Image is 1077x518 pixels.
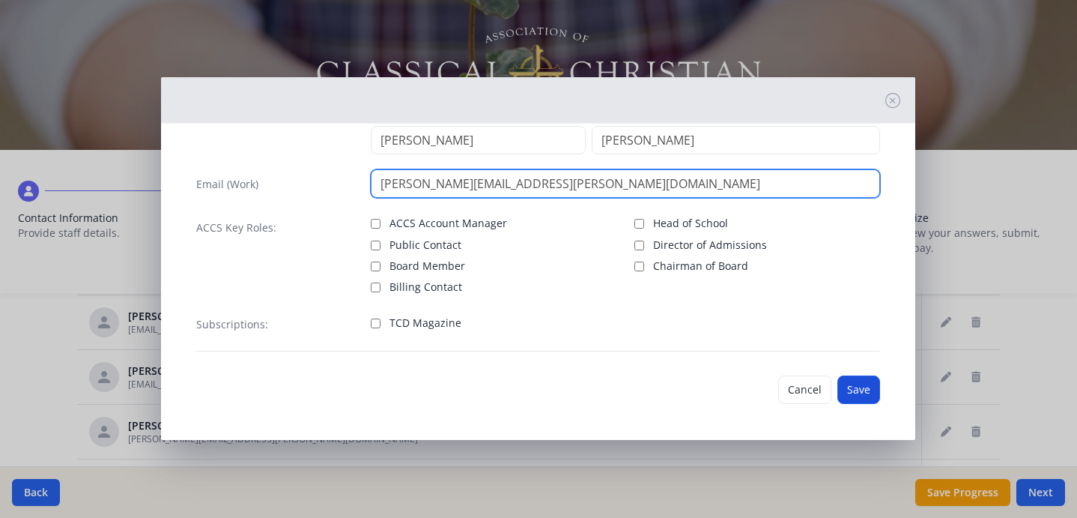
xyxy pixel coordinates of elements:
[196,220,276,235] label: ACCS Key Roles:
[389,316,461,331] span: TCD Magazine
[371,241,380,250] input: Public Contact
[196,317,268,332] label: Subscriptions:
[592,126,880,154] input: Last Name
[389,238,461,253] span: Public Contact
[196,177,258,192] label: Email (Work)
[389,216,507,231] span: ACCS Account Manager
[634,262,644,271] input: Chairman of Board
[653,216,728,231] span: Head of School
[634,241,644,250] input: Director of Admissions
[634,219,644,229] input: Head of School
[778,376,831,404] button: Cancel
[389,280,462,295] span: Billing Contact
[371,283,380,292] input: Billing Contact
[837,376,880,404] button: Save
[371,169,879,198] input: contact@site.com
[371,219,380,229] input: ACCS Account Manager
[653,238,767,253] span: Director of Admissions
[371,126,586,154] input: First Name
[371,319,380,328] input: TCD Magazine
[389,259,465,274] span: Board Member
[653,259,748,274] span: Chairman of Board
[371,262,380,271] input: Board Member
